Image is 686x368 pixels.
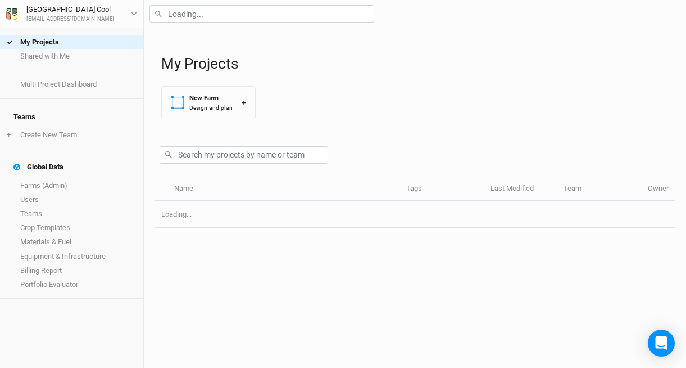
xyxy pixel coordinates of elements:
[160,146,328,164] input: Search my projects by name or team
[167,177,399,201] th: Name
[161,86,256,119] button: New FarmDesign and plan+
[189,93,233,103] div: New Farm
[189,104,233,112] div: Design and plan
[557,177,642,201] th: Team
[26,4,115,15] div: [GEOGRAPHIC_DATA] Cool
[161,55,675,73] h1: My Projects
[642,177,675,201] th: Owner
[484,177,557,201] th: Last Modified
[149,5,374,23] input: Loading...
[242,97,246,109] div: +
[13,163,63,172] div: Global Data
[648,330,675,357] div: Open Intercom Messenger
[7,131,11,140] span: +
[7,106,137,128] h4: Teams
[6,3,138,24] button: [GEOGRAPHIC_DATA] Cool[EMAIL_ADDRESS][DOMAIN_NAME]
[400,177,484,201] th: Tags
[155,201,675,228] td: Loading...
[26,15,115,24] div: [EMAIL_ADDRESS][DOMAIN_NAME]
